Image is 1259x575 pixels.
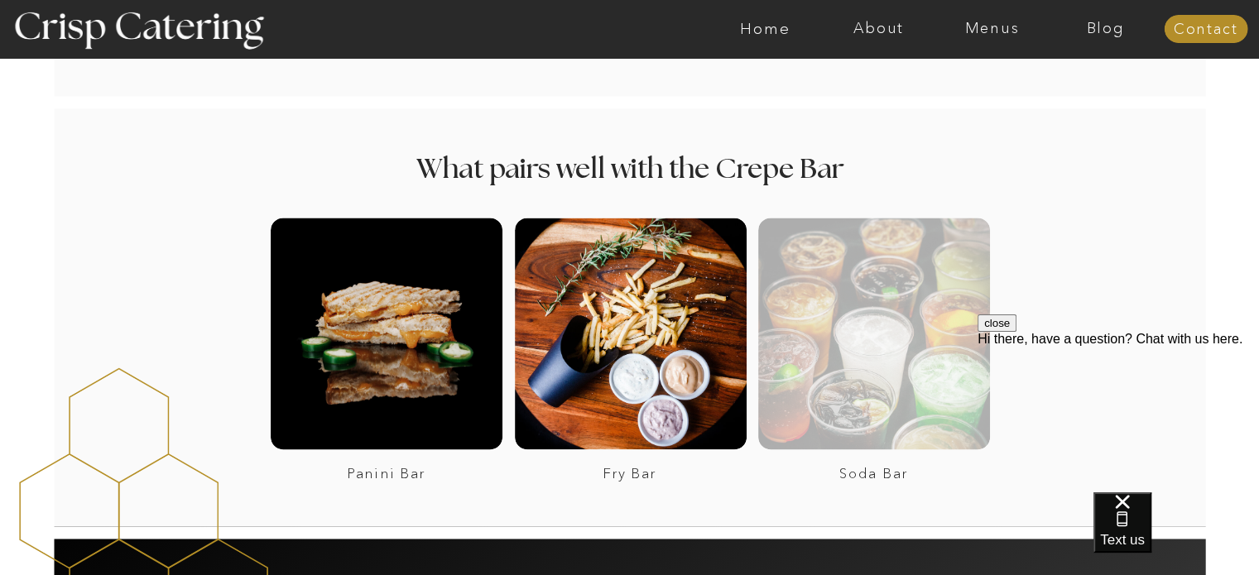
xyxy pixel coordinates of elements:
[1164,22,1247,38] a: Contact
[822,21,935,37] a: About
[1093,492,1259,575] iframe: podium webchat widget bubble
[935,21,1049,37] a: Menus
[517,466,742,482] a: Fry Bar
[709,21,822,37] a: Home
[978,314,1259,513] iframe: podium webchat widget prompt
[1049,21,1162,37] a: Blog
[323,156,938,188] h2: What pairs well with the Crepe Bar
[762,466,987,482] a: Soda Bar
[274,466,499,482] a: Panini Bar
